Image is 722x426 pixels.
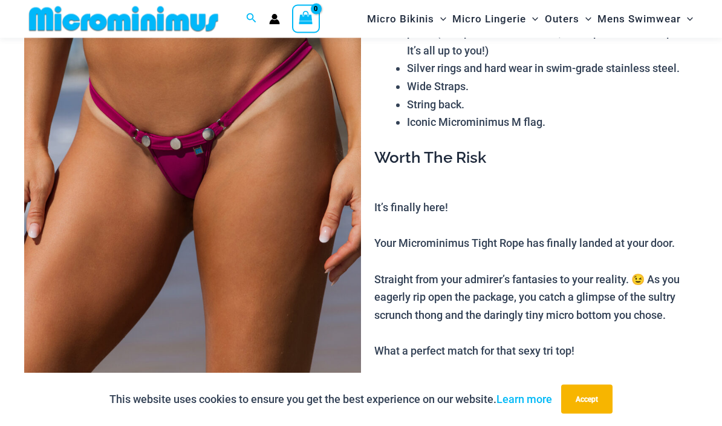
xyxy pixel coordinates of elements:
[449,4,541,34] a: Micro LingerieMenu ToggleMenu Toggle
[364,4,449,34] a: Micro BikinisMenu ToggleMenu Toggle
[526,4,538,34] span: Menu Toggle
[681,4,693,34] span: Menu Toggle
[579,4,591,34] span: Menu Toggle
[542,4,594,34] a: OutersMenu ToggleMenu Toggle
[594,4,696,34] a: Mens SwimwearMenu ToggleMenu Toggle
[407,96,698,114] li: String back.
[496,393,552,405] a: Learn more
[452,4,526,34] span: Micro Lingerie
[374,148,698,169] h3: Worth The Risk
[407,78,698,96] li: Wide Straps.
[561,385,613,414] button: Accept
[109,390,552,408] p: This website uses cookies to ensure you get the best experience on our website.
[407,60,698,78] li: Silver rings and hard wear in swim-grade stainless steel.
[362,2,698,36] nav: Site Navigation
[407,114,698,132] li: Iconic Microminimus M flag.
[269,14,280,25] a: Account icon link
[367,4,434,34] span: Micro Bikinis
[246,11,257,27] a: Search icon link
[292,5,320,33] a: View Shopping Cart, empty
[545,4,579,34] span: Outers
[24,5,223,33] img: MM SHOP LOGO FLAT
[597,4,681,34] span: Mens Swimwear
[434,4,446,34] span: Menu Toggle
